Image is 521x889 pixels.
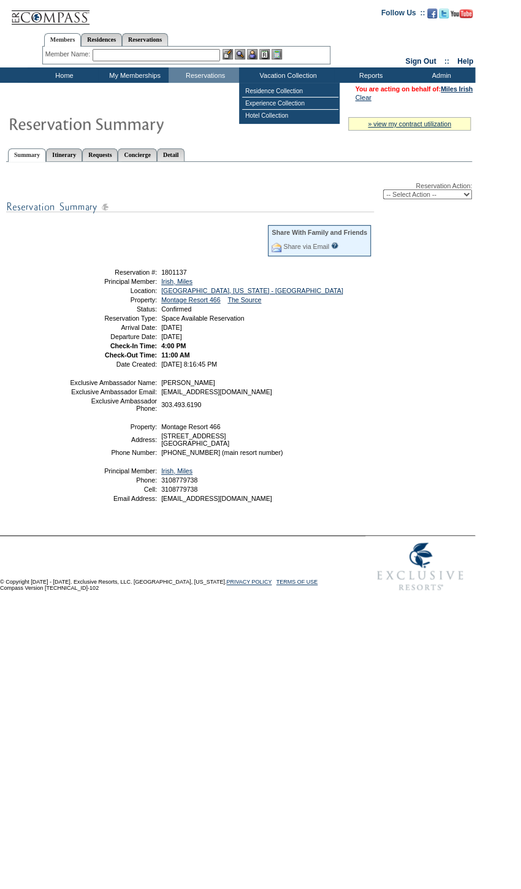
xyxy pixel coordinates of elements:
span: [EMAIL_ADDRESS][DOMAIN_NAME] [161,388,272,395]
a: Subscribe to our YouTube Channel [451,12,473,20]
td: Vacation Collection [239,67,334,83]
a: Share via Email [283,243,329,250]
td: Exclusive Ambassador Phone: [69,397,157,412]
td: Admin [405,67,475,83]
td: Reservation #: [69,269,157,276]
span: [DATE] [161,333,182,340]
a: TERMS OF USE [276,579,318,585]
img: subTtlResSummary.gif [6,199,374,215]
td: Departure Date: [69,333,157,340]
td: Principal Member: [69,467,157,475]
a: Detail [157,148,185,161]
span: 1801137 [161,269,187,276]
td: Status: [69,305,157,313]
td: Exclusive Ambassador Name: [69,379,157,386]
strong: Check-In Time: [110,342,157,349]
td: Experience Collection [242,97,338,110]
td: My Memberships [98,67,169,83]
span: Confirmed [161,305,191,313]
span: 3108779738 [161,486,197,493]
td: Reports [334,67,405,83]
td: Property: [69,296,157,303]
a: The Source [227,296,261,303]
td: Arrival Date: [69,324,157,331]
div: Share With Family and Friends [272,229,367,236]
a: [GEOGRAPHIC_DATA], [US_STATE] - [GEOGRAPHIC_DATA] [161,287,343,294]
span: [STREET_ADDRESS] [GEOGRAPHIC_DATA] [161,432,229,447]
span: [DATE] 8:16:45 PM [161,361,217,368]
a: Members [44,33,82,47]
a: Residences [81,33,122,46]
div: Member Name: [45,49,93,59]
img: Follow us on Twitter [439,9,449,18]
td: Reservation Type: [69,315,157,322]
span: 4:00 PM [161,342,186,349]
img: View [235,49,245,59]
a: Clear [355,94,371,101]
img: b_edit.gif [222,49,233,59]
span: Space Available Reservation [161,315,244,322]
a: Concierge [118,148,156,161]
a: Help [457,57,473,66]
span: 3108779738 [161,476,197,484]
span: 11:00 AM [161,351,189,359]
div: Reservation Action: [6,182,472,199]
a: Follow us on Twitter [439,12,449,20]
input: What is this? [331,242,338,249]
span: 303.493.6190 [161,401,201,408]
td: Home [28,67,98,83]
a: » view my contract utilization [368,120,451,128]
img: Subscribe to our YouTube Channel [451,9,473,18]
td: Email Address: [69,495,157,502]
td: Hotel Collection [242,110,338,121]
span: [PERSON_NAME] [161,379,215,386]
td: Residence Collection [242,85,338,97]
span: [DATE] [161,324,182,331]
span: [EMAIL_ADDRESS][DOMAIN_NAME] [161,495,272,502]
span: [PHONE_NUMBER] (main resort number) [161,449,283,456]
a: Itinerary [46,148,82,161]
img: Exclusive Resorts [365,536,475,597]
img: Reservations [259,49,270,59]
td: Follow Us :: [381,7,425,22]
td: Principal Member: [69,278,157,285]
a: Irish, Miles [161,278,192,285]
td: Reservations [169,67,239,83]
img: Reservaton Summary [8,111,253,135]
td: Phone: [69,476,157,484]
a: Reservations [122,33,168,46]
span: Montage Resort 466 [161,423,221,430]
img: Impersonate [247,49,257,59]
td: Cell: [69,486,157,493]
img: b_calculator.gif [272,49,282,59]
a: Miles Irish [441,85,473,93]
a: Sign Out [405,57,436,66]
a: Montage Resort 466 [161,296,221,303]
td: Property: [69,423,157,430]
td: Date Created: [69,361,157,368]
a: Requests [82,148,118,161]
a: Irish, Miles [161,467,192,475]
a: PRIVACY POLICY [226,579,272,585]
td: Exclusive Ambassador Email: [69,388,157,395]
span: :: [444,57,449,66]
span: You are acting on behalf of: [355,85,473,93]
a: Become our fan on Facebook [427,12,437,20]
td: Location: [69,287,157,294]
img: Become our fan on Facebook [427,9,437,18]
a: Summary [8,148,46,162]
td: Address: [69,432,157,447]
td: Phone Number: [69,449,157,456]
strong: Check-Out Time: [105,351,157,359]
